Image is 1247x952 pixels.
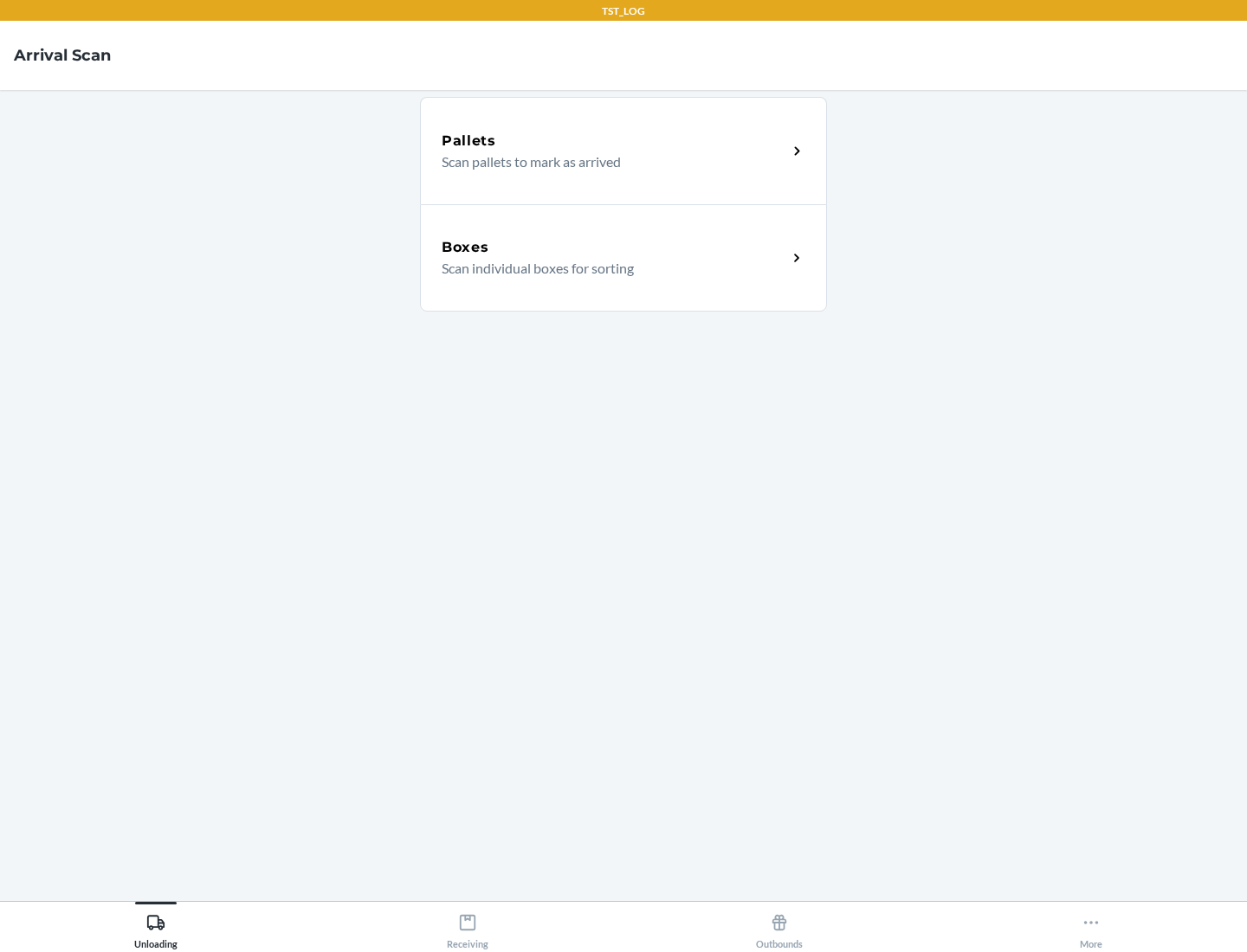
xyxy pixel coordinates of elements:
div: More [1080,906,1102,949]
h4: Arrival Scan [14,44,111,67]
button: Receiving [312,902,623,949]
h5: Pallets [442,131,496,151]
button: Outbounds [623,902,935,949]
button: More [935,902,1247,949]
a: PalletsScan pallets to mark as arrived [420,97,827,204]
div: Unloading [134,906,178,949]
p: TST_LOG [602,3,645,19]
p: Scan individual boxes for sorting [442,258,773,279]
p: Scan pallets to mark as arrived [442,151,773,172]
a: BoxesScan individual boxes for sorting [420,204,827,312]
div: Receiving [447,906,488,949]
h5: Boxes [442,237,489,258]
div: Outbounds [756,906,803,949]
